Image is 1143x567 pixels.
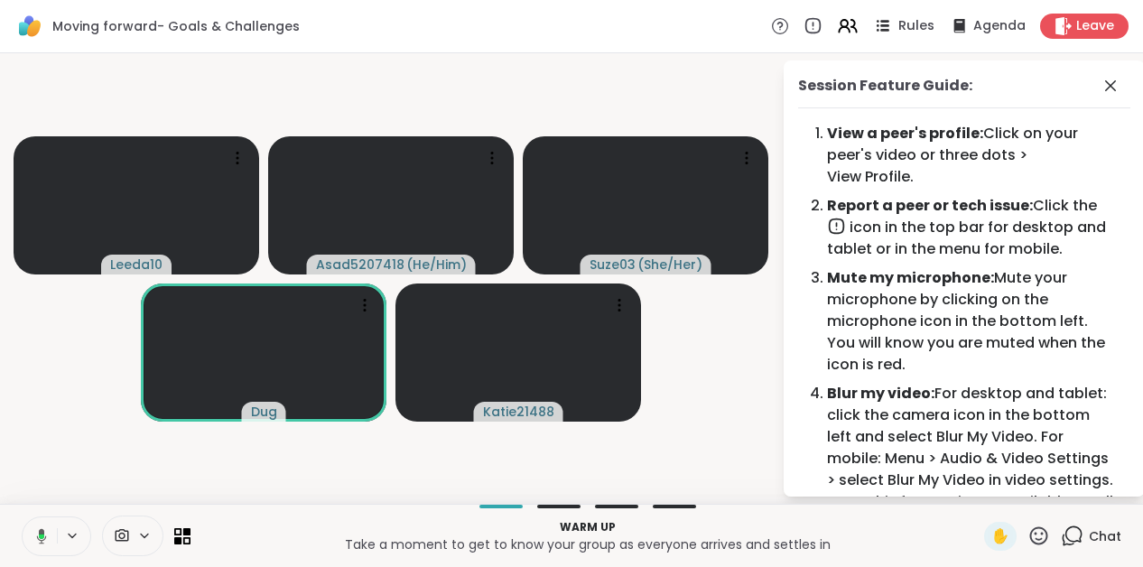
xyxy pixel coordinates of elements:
p: Take a moment to get to know your group as everyone arrives and settles in [201,535,973,553]
span: Chat [1089,527,1121,545]
li: Mute your microphone by clicking on the microphone icon in the bottom left. You will know you are... [827,267,1116,376]
span: ( He/Him ) [406,256,467,274]
b: View a peer's profile: [827,123,983,144]
span: Dug [251,403,277,421]
span: Suze03 [590,256,636,274]
span: Leave [1076,17,1114,35]
span: Rules [898,17,935,36]
b: Mute my microphone: [827,267,994,288]
p: Warm up [201,519,973,535]
b: Report a peer or tech issue: [827,195,1033,216]
li: Click the icon in the top bar for desktop and tablet or in the menu for mobile. [827,195,1116,260]
li: Click on your peer's video or three dots > View Profile. [827,123,1116,188]
span: Moving forward- Goals & Challenges [52,17,300,35]
span: Katie21488 [483,403,554,421]
img: ShareWell Logomark [14,11,45,42]
span: ✋ [991,525,1009,547]
li: For desktop and tablet: click the camera icon in the bottom left and select Blur My Video. For mo... [827,383,1116,534]
b: Blur my video: [827,383,934,404]
div: Session Feature Guide: [798,75,972,97]
span: Asad5207418 [316,256,404,274]
span: Agenda [973,17,1026,35]
span: ( She/Her ) [637,256,702,274]
span: Leeda10 [110,256,163,274]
